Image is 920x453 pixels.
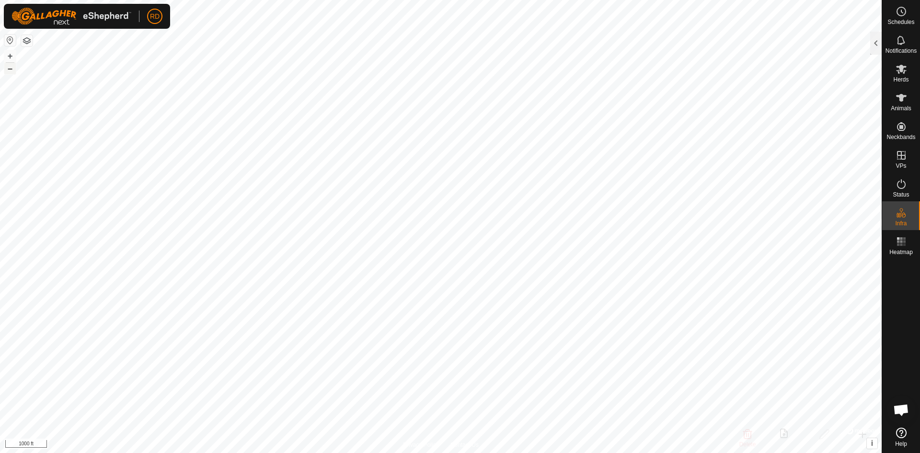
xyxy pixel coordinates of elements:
span: i [871,439,873,447]
button: Map Layers [21,35,33,46]
button: Reset Map [4,35,16,46]
span: Herds [893,77,908,82]
span: Help [895,441,907,447]
span: Notifications [885,48,917,54]
span: Status [893,192,909,197]
span: Schedules [887,19,914,25]
span: VPs [896,163,906,169]
span: RD [150,12,160,22]
a: Privacy Policy [403,441,439,449]
div: Open chat [887,395,916,424]
span: Neckbands [886,134,915,140]
span: Infra [895,221,907,226]
button: + [4,50,16,62]
img: Gallagher Logo [11,8,131,25]
span: Heatmap [889,249,913,255]
span: Animals [891,105,911,111]
a: Help [882,424,920,451]
button: i [867,438,877,449]
a: Contact Us [450,441,479,449]
button: – [4,63,16,74]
